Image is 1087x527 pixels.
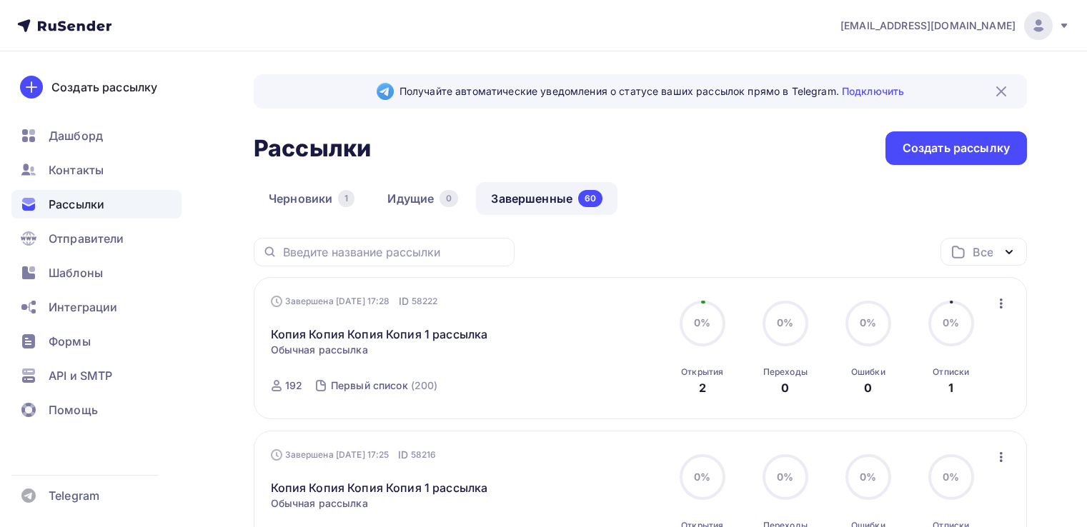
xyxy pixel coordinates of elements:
span: ID [398,448,408,462]
span: API и SMTP [49,367,112,384]
div: Открытия [681,366,723,378]
span: 0% [777,316,793,328]
span: 58222 [412,294,438,308]
a: Копия Копия Копия Копия 1 рассылка [271,479,488,496]
a: Черновики1 [254,182,369,215]
span: 0% [777,471,793,483]
span: Обычная рассылка [271,343,368,357]
span: 0% [860,316,876,328]
span: 58216 [411,448,437,462]
a: Первый список (200) [329,374,440,397]
span: 0% [694,316,710,328]
div: 192 [285,378,302,393]
span: [EMAIL_ADDRESS][DOMAIN_NAME] [840,19,1016,33]
span: Отправители [49,230,124,247]
span: Telegram [49,487,99,504]
span: Получайте автоматические уведомления о статусе ваших рассылок прямо в Telegram. [399,84,904,99]
div: Первый список [331,378,408,393]
div: Завершена [DATE] 17:28 [271,294,438,308]
a: Шаблоны [11,259,182,287]
span: Рассылки [49,196,104,213]
a: Завершенные60 [476,182,617,215]
div: Создать рассылку [51,79,157,96]
div: (200) [411,378,438,393]
span: ID [399,294,409,308]
span: Формы [49,333,91,350]
span: Интеграции [49,298,117,316]
a: Копия Копия Копия Копия 1 рассылка [271,326,488,343]
div: 0 [864,379,872,396]
div: Отписки [933,366,969,378]
div: Создать рассылку [903,140,1010,156]
span: Контакты [49,161,104,179]
a: [EMAIL_ADDRESS][DOMAIN_NAME] [840,11,1070,40]
img: Telegram [377,83,394,100]
div: Ошибки [851,366,885,378]
button: Все [940,238,1027,266]
div: Все [973,244,993,261]
a: Идущие0 [372,182,473,215]
div: 1 [948,379,953,396]
div: Завершена [DATE] 17:25 [271,448,437,462]
span: 0% [860,471,876,483]
div: 2 [699,379,706,396]
span: 0% [943,316,959,328]
a: Дашборд [11,121,182,150]
span: Дашборд [49,127,103,144]
span: Помощь [49,401,98,418]
div: 0 [781,379,789,396]
div: 0 [440,190,458,207]
span: Обычная рассылка [271,496,368,511]
div: Переходы [763,366,808,378]
span: 0% [694,471,710,483]
a: Отправители [11,224,182,253]
span: 0% [943,471,959,483]
div: 60 [578,190,602,207]
a: Контакты [11,156,182,184]
a: Формы [11,327,182,356]
input: Введите название рассылки [283,244,506,260]
h2: Рассылки [254,134,371,163]
span: Шаблоны [49,264,103,281]
a: Подключить [842,85,904,97]
div: 1 [338,190,354,207]
a: Рассылки [11,190,182,219]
